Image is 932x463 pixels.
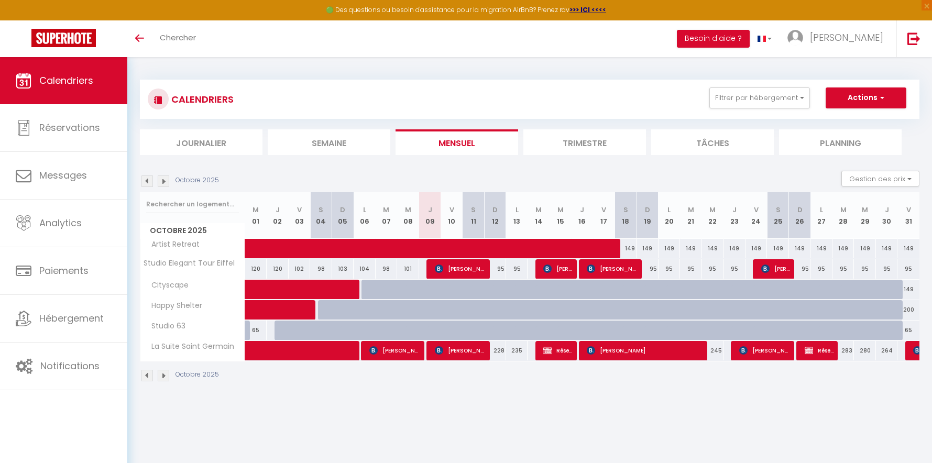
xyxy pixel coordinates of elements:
[289,259,311,279] div: 102
[810,192,832,239] th: 27
[569,5,606,14] a: >>> ICI <<<<
[369,340,421,360] span: [PERSON_NAME]
[543,340,573,360] span: Réservée [PERSON_NAME]
[615,192,637,239] th: 18
[876,341,898,360] div: 264
[862,205,868,215] abbr: M
[826,87,906,108] button: Actions
[332,259,354,279] div: 103
[340,205,345,215] abbr: D
[659,259,681,279] div: 95
[297,205,302,215] abbr: V
[471,205,476,215] abbr: S
[897,321,919,340] div: 65
[754,205,759,215] abbr: V
[732,205,737,215] abbr: J
[587,259,638,279] span: [PERSON_NAME]
[354,259,376,279] div: 104
[854,341,876,360] div: 280
[651,129,774,155] li: Tâches
[160,32,196,43] span: Chercher
[789,192,811,239] th: 26
[441,192,463,239] th: 10
[680,192,702,239] th: 21
[449,205,454,215] abbr: V
[354,192,376,239] th: 06
[854,259,876,279] div: 95
[767,192,789,239] th: 25
[383,205,389,215] abbr: M
[245,259,267,279] div: 120
[268,129,390,155] li: Semaine
[310,259,332,279] div: 98
[702,259,724,279] div: 95
[787,30,803,46] img: ...
[745,239,767,258] div: 149
[897,239,919,258] div: 149
[557,205,564,215] abbr: M
[593,192,615,239] th: 17
[723,239,745,258] div: 149
[841,171,919,186] button: Gestion des prix
[419,192,441,239] th: 09
[776,205,781,215] abbr: S
[702,192,724,239] th: 22
[688,205,694,215] abbr: M
[677,30,750,48] button: Besoin d'aide ?
[267,192,289,239] th: 02
[140,129,262,155] li: Journalier
[907,32,920,45] img: logout
[789,259,811,279] div: 95
[571,192,593,239] th: 16
[376,192,398,239] th: 07
[405,205,411,215] abbr: M
[885,205,889,215] abbr: J
[39,264,89,277] span: Paiements
[906,205,911,215] abbr: V
[680,239,702,258] div: 149
[492,205,498,215] abbr: D
[169,87,234,111] h3: CALENDRIERS
[854,239,876,258] div: 149
[897,259,919,279] div: 95
[310,192,332,239] th: 04
[659,192,681,239] th: 20
[245,192,267,239] th: 01
[580,205,584,215] abbr: J
[709,205,716,215] abbr: M
[506,259,528,279] div: 95
[435,259,486,279] span: [PERSON_NAME]
[142,300,205,312] span: Happy Shelter
[428,205,432,215] abbr: J
[623,205,628,215] abbr: S
[550,192,572,239] th: 15
[543,259,573,279] span: [PERSON_NAME]
[897,192,919,239] th: 31
[276,205,280,215] abbr: J
[854,192,876,239] th: 29
[267,259,289,279] div: 120
[637,259,659,279] div: 95
[767,239,789,258] div: 149
[637,192,659,239] th: 19
[780,20,896,57] a: ... [PERSON_NAME]
[397,192,419,239] th: 08
[789,239,811,258] div: 149
[39,216,82,229] span: Analytics
[820,205,823,215] abbr: L
[484,259,506,279] div: 95
[176,370,219,380] p: Octobre 2025
[779,129,902,155] li: Planning
[876,259,898,279] div: 95
[253,205,259,215] abbr: M
[810,259,832,279] div: 95
[39,121,100,134] span: Réservations
[39,169,87,182] span: Messages
[840,205,847,215] abbr: M
[506,341,528,360] div: 235
[142,341,237,352] span: La Suite Saint Germain
[363,205,366,215] abbr: L
[832,259,854,279] div: 95
[876,192,898,239] th: 30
